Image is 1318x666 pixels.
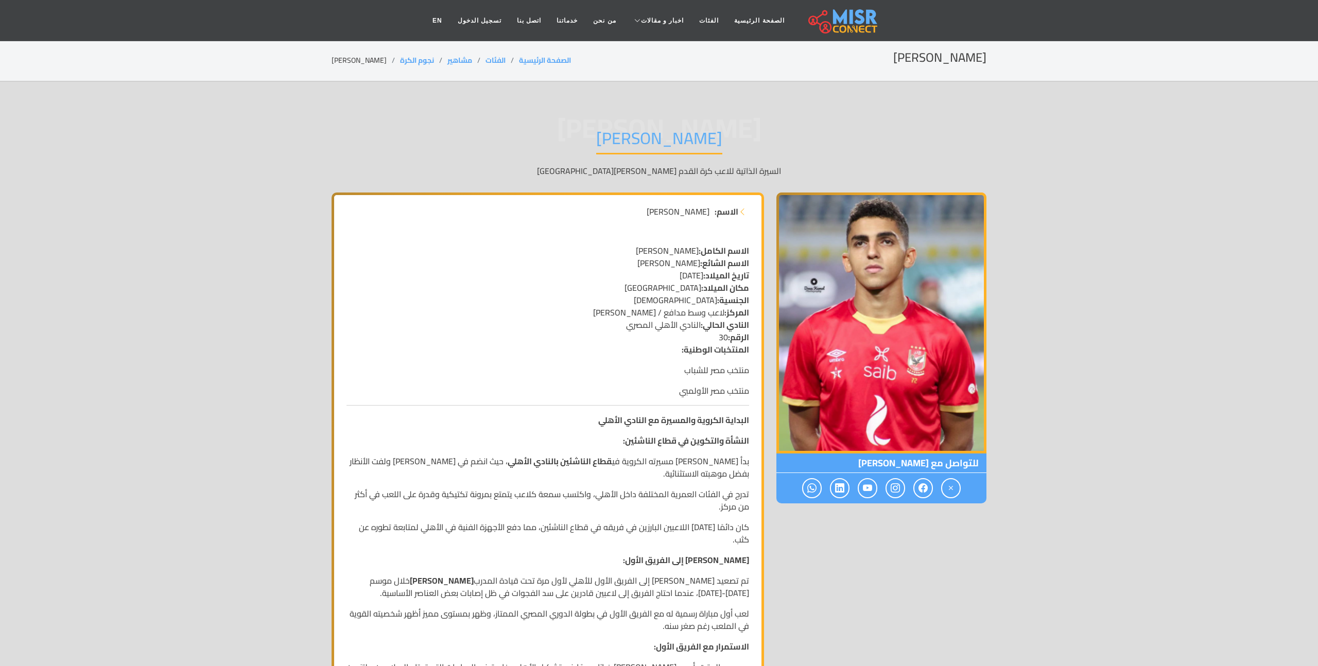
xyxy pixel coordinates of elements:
[425,11,450,30] a: EN
[691,11,726,30] a: الفئات
[346,488,749,513] p: تدرج في الفئات العمرية المختلفة داخل الأهلي، واكتسب سمعة كلاعب يتمتع بمرونة تكتيكية وقدرة على الل...
[715,205,738,218] strong: الاسم:
[623,433,749,448] strong: النشأة والتكوين في قطاع الناشئين:
[808,8,877,33] img: main.misr_connect
[400,54,434,67] a: نجوم الكرة
[654,639,749,654] strong: الاستمرار مع الفريق الأول:
[724,305,749,320] strong: المركز:
[450,11,509,30] a: تسجيل الدخول
[641,16,684,25] span: اخبار و مقالات
[346,574,749,599] p: تم تصعيد [PERSON_NAME] إلى الفريق الأول للأهلي لأول مرة تحت قيادة المدرب خلال موسم [DATE]-[DATE]،...
[485,54,506,67] a: الفئات
[623,552,749,568] strong: [PERSON_NAME] إلى الفريق الأول:
[624,11,692,30] a: اخبار و مقالات
[893,50,986,65] h2: [PERSON_NAME]
[410,573,474,588] strong: [PERSON_NAME]
[701,280,749,295] strong: مكان الميلاد:
[332,55,400,66] li: [PERSON_NAME]
[346,521,749,546] p: كان دائمًا [DATE] اللاعبين البارزين في فريقه في قطاع الناشئين، مما دفع الأجهزة الفنية في الأهلي ل...
[776,192,986,453] img: أحمد نبيل كوكا
[647,205,709,218] span: [PERSON_NAME]
[346,455,749,480] p: بدأ [PERSON_NAME] مسيرته الكروية في ، حيث انضم في [PERSON_NAME] ولفت الأنظار بفضل موهبته الاستثنا...
[717,292,749,308] strong: الجنسية:
[596,128,722,154] h1: [PERSON_NAME]
[332,165,986,177] p: السيرة الذاتية للاعب كرة القدم [PERSON_NAME][GEOGRAPHIC_DATA]
[447,54,472,67] a: مشاهير
[509,11,549,30] a: اتصل بنا
[585,11,623,30] a: من نحن
[549,11,585,30] a: خدماتنا
[346,244,749,356] p: [PERSON_NAME] [PERSON_NAME] [DATE] [GEOGRAPHIC_DATA] [DEMOGRAPHIC_DATA] لاعب وسط مدافع / [PERSON_...
[701,317,749,332] strong: النادي الحالي:
[699,243,749,258] strong: الاسم الكامل:
[703,268,749,283] strong: تاريخ الميلاد:
[700,255,749,271] strong: الاسم الشائع:
[346,364,749,376] p: منتخب مصر للشباب
[598,412,749,428] strong: البداية الكروية والمسيرة مع النادي الأهلي
[728,329,749,345] strong: الرقم:
[682,342,749,357] strong: المنتخبات الوطنية:
[346,607,749,632] p: لعب أول مباراة رسمية له مع الفريق الأول في بطولة الدوري المصري الممتاز، وظهر بمستوى مميز أظهر شخص...
[519,54,571,67] a: الصفحة الرئيسية
[346,384,749,397] p: منتخب مصر الأولمبي
[726,11,792,30] a: الصفحة الرئيسية
[776,453,986,473] span: للتواصل مع [PERSON_NAME]
[508,453,612,469] strong: قطاع الناشئين بالنادي الأهلي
